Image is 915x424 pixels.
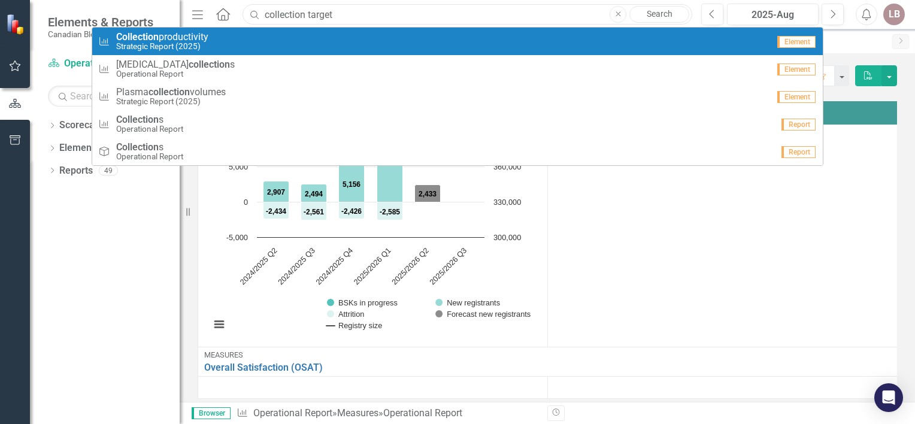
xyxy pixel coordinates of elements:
text: 2,907 [267,188,285,196]
small: Operational Report [116,152,183,161]
text: 330,000 [493,198,521,207]
button: LB [883,4,905,25]
path: 2025/2026 Q1, -2,585. Attrition. [377,202,403,220]
span: productivity [116,32,208,43]
text: 0 [244,198,248,207]
small: Operational Report [116,69,235,78]
text: BSKs in progress [338,298,398,307]
text: 2,433 [419,190,437,198]
small: Strategic Report (2025) [116,42,208,51]
a: sOperational ReportReport [92,110,823,138]
text: 2024/2025 Q4 [314,246,355,286]
strong: collection [189,59,230,70]
a: Operational Report [48,57,168,71]
button: Show New registrants [435,299,500,307]
button: Show Attrition [327,310,364,319]
a: Operational Report [253,407,332,419]
text: -2,434 [266,207,286,216]
path: 2024/2025 Q3, 2,494. New registrants. [301,184,327,202]
a: PlasmacollectionvolumesStrategic Report (2025)Element [92,83,823,110]
text: Attrition [338,310,364,319]
span: Plasma volumes [116,87,226,98]
a: Elements [59,141,99,155]
img: ClearPoint Strategy [6,14,27,35]
span: Browser [192,407,231,419]
div: » » [237,407,538,420]
path: 2024/2025 Q2, -2,434. Attrition. [263,202,289,219]
a: Search [629,6,689,23]
div: Operational Report [383,407,462,419]
path: 2024/2025 Q4, 5,156. New registrants. [339,165,365,202]
small: Canadian Blood Services [48,29,153,39]
small: Strategic Report (2025) [116,97,226,106]
path: 2025/2026 Q2, 2,433. Forecast new registrants. [415,184,441,202]
div: 2025-Aug [731,8,814,22]
strong: collection [149,86,190,98]
text: 2025/2026 Q2 [390,246,431,286]
text: -2,426 [341,207,362,216]
button: Show Registry size [326,322,382,330]
input: Search ClearPoint... [243,4,692,25]
a: productivityStrategic Report (2025)Element [92,28,823,55]
text: 300,000 [493,233,521,242]
a: Reports [59,164,93,178]
text: 5,156 [343,180,360,189]
span: [MEDICAL_DATA] s [116,59,235,70]
text: Forecast new registrants [447,310,531,319]
text: 2,494 [305,190,323,198]
button: View chart menu, Chart [211,316,228,333]
text: Registry size [338,321,382,330]
span: Element [777,36,816,48]
text: 2024/2025 Q3 [276,246,317,286]
text: 2025/2026 Q1 [352,246,393,286]
path: 2024/2025 Q2, 2,907. New registrants. [263,181,289,202]
span: Report [781,119,816,131]
a: Overall Satisfaction (OSAT) [204,362,891,373]
input: Search Below... [48,86,168,107]
button: Show BSKs in progress [327,299,398,307]
path: 2024/2025 Q4, -2,426. Attrition. [339,202,365,219]
text: 5,000 [229,162,248,171]
text: -2,561 [304,208,324,216]
text: -2,585 [380,208,400,216]
a: Scorecards [59,119,108,132]
span: s [116,114,183,125]
span: Report [781,146,816,158]
a: sOperational ReportReport [92,138,823,165]
div: Open Intercom Messenger [874,383,903,412]
a: Measures [337,407,378,419]
span: Elements & Reports [48,15,153,29]
text: -5,000 [226,233,248,242]
div: 49 [99,165,118,175]
div: Measures [204,351,891,359]
text: 2024/2025 Q2 [238,246,279,286]
text: 2025/2026 Q3 [428,246,468,286]
span: s [116,142,183,153]
path: 2025/2026 Q1, 16,057. New registrants. [377,88,403,202]
small: Operational Report [116,125,183,134]
button: 2025-Aug [727,4,819,25]
span: Element [777,91,816,103]
span: Element [777,63,816,75]
a: [MEDICAL_DATA]collectionsOperational ReportElement [92,55,823,83]
text: New registrants [447,298,500,307]
text: 360,000 [493,162,521,171]
path: 2024/2025 Q3, -2,561. Attrition. [301,202,327,220]
button: Show Forecast new registrants [435,310,531,319]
